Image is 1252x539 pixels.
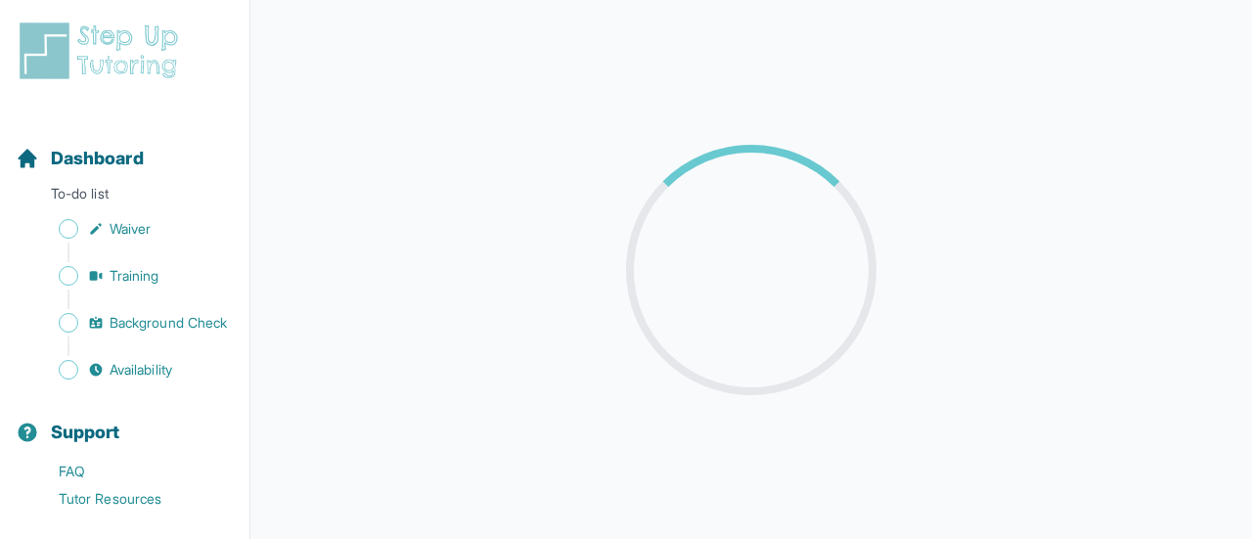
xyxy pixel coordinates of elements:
[16,356,249,383] a: Availability
[16,485,249,513] a: Tutor Resources
[51,419,120,446] span: Support
[110,360,172,380] span: Availability
[16,20,190,82] img: logo
[110,313,227,333] span: Background Check
[16,215,249,243] a: Waiver
[8,113,242,180] button: Dashboard
[16,262,249,290] a: Training
[8,184,242,211] p: To-do list
[51,145,144,172] span: Dashboard
[110,219,151,239] span: Waiver
[8,387,242,454] button: Support
[16,458,249,485] a: FAQ
[110,266,159,286] span: Training
[16,309,249,337] a: Background Check
[16,145,144,172] a: Dashboard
